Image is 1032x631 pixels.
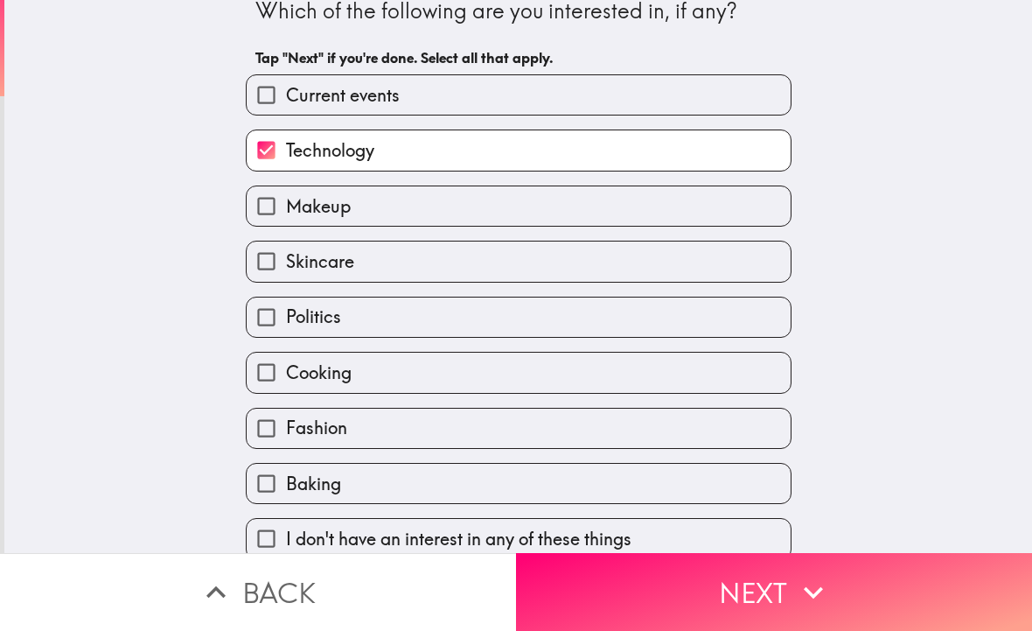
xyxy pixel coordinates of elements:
[247,186,791,226] button: Makeup
[247,519,791,558] button: I don't have an interest in any of these things
[247,298,791,337] button: Politics
[255,48,782,67] h6: Tap "Next" if you're done. Select all that apply.
[247,130,791,170] button: Technology
[247,75,791,115] button: Current events
[286,416,347,440] span: Fashion
[247,409,791,448] button: Fashion
[247,464,791,503] button: Baking
[247,242,791,281] button: Skincare
[286,83,400,108] span: Current events
[286,194,351,219] span: Makeup
[286,527,631,551] span: I don't have an interest in any of these things
[286,305,341,329] span: Politics
[286,361,352,385] span: Cooking
[247,353,791,392] button: Cooking
[286,472,341,496] span: Baking
[286,249,354,274] span: Skincare
[516,553,1032,631] button: Next
[286,138,374,163] span: Technology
